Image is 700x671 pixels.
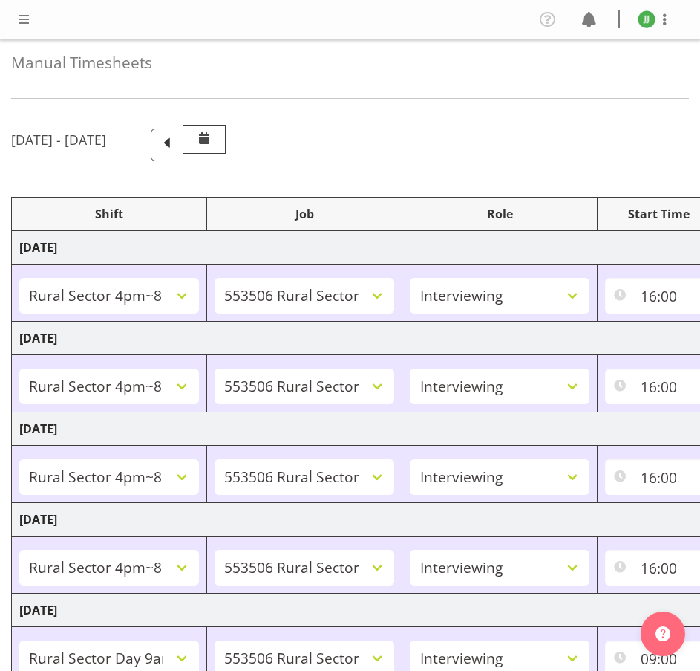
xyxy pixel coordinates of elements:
div: Job [215,205,394,223]
div: Shift [19,205,199,223]
img: help-xxl-2.png [655,626,670,641]
div: Role [410,205,589,223]
h5: [DATE] - [DATE] [11,132,106,148]
img: joshua-joel11891.jpg [638,10,655,28]
h4: Manual Timesheets [11,54,689,71]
